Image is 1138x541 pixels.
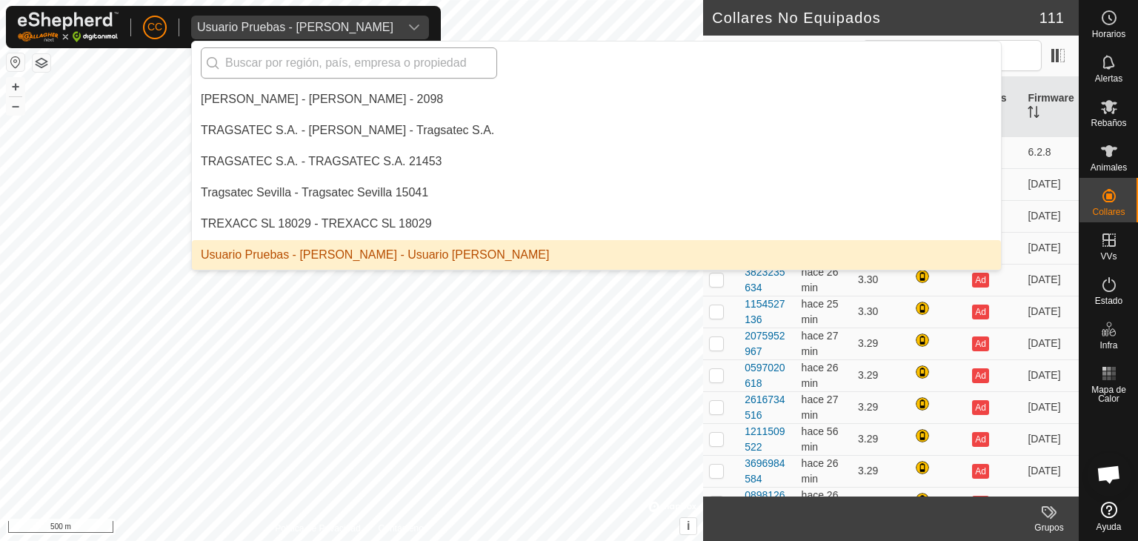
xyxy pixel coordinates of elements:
[972,464,988,479] button: Ad
[33,54,50,72] button: Capas del Mapa
[852,455,908,487] td: 3.29
[1019,521,1079,534] div: Grupos
[7,53,24,71] button: Restablecer Mapa
[802,457,839,485] span: 4 sept 2025, 10:38
[1091,119,1126,127] span: Rebaños
[745,424,789,455] div: 1211509522
[7,97,24,115] button: –
[802,330,839,357] span: 4 sept 2025, 10:37
[745,456,789,487] div: 3696984584
[852,487,908,519] td: 3.29
[201,153,442,170] div: TRAGSATEC S.A. - TRAGSATEC S.A. 21453
[802,394,839,421] span: 4 sept 2025, 10:37
[399,16,429,39] div: dropdown trigger
[852,296,908,328] td: 3.30
[745,296,789,328] div: 1154527136
[802,425,839,453] span: 4 sept 2025, 10:08
[201,215,432,233] div: TREXACC SL 18029 - TREXACC SL 18029
[1022,136,1079,168] td: 6.2.8
[1079,496,1138,537] a: Ayuda
[192,240,1001,270] li: Usuario Pruebas - Gregorio Alarcia
[147,19,162,35] span: CC
[191,16,399,39] span: Usuario Pruebas - Gregorio Alarcia
[7,78,24,96] button: +
[1022,359,1079,391] td: [DATE]
[745,328,789,359] div: 2075952967
[1087,452,1131,497] a: Chat abierto
[852,264,908,296] td: 3.30
[712,9,1039,27] h2: Collares No Equipados
[1092,208,1125,216] span: Collares
[745,265,789,296] div: 3823235634
[1097,522,1122,531] span: Ayuda
[192,178,1001,208] li: Tragsatec Sevilla 15041
[687,520,690,532] span: i
[852,391,908,423] td: 3.29
[1099,341,1117,350] span: Infra
[18,12,119,42] img: Logo Gallagher
[745,360,789,391] div: 0597020618
[1083,385,1134,403] span: Mapa de Calor
[1039,7,1064,29] span: 111
[1028,108,1039,120] p-sorticon: Activar para ordenar
[379,522,428,535] a: Contáctenos
[1022,328,1079,359] td: [DATE]
[192,147,1001,176] li: TRAGSATEC S.A. 21453
[745,488,789,519] div: 0898126236
[201,122,494,139] div: TRAGSATEC S.A. - [PERSON_NAME] - Tragsatec S.A.
[201,246,549,264] div: Usuario Pruebas - [PERSON_NAME] - Usuario [PERSON_NAME]
[1095,74,1122,83] span: Alertas
[972,400,988,415] button: Ad
[1022,232,1079,264] td: [DATE]
[802,362,839,389] span: 4 sept 2025, 10:38
[972,432,988,447] button: Ad
[972,336,988,351] button: Ad
[1022,487,1079,519] td: [DATE]
[852,423,908,455] td: 3.29
[1022,455,1079,487] td: [DATE]
[192,116,1001,145] li: Oscar Zazo del Pozo - Tragsatec S.A.
[1022,391,1079,423] td: [DATE]
[1022,264,1079,296] td: [DATE]
[852,328,908,359] td: 3.29
[197,21,393,33] div: Usuario Pruebas - [PERSON_NAME]
[1022,200,1079,232] td: [DATE]
[972,273,988,288] button: Ad
[275,522,360,535] a: Política de Privacidad
[1022,296,1079,328] td: [DATE]
[972,496,988,511] button: Ad
[192,209,1001,239] li: TREXACC SL 18029
[1092,30,1125,39] span: Horarios
[802,489,839,517] span: 4 sept 2025, 10:38
[852,359,908,391] td: 3.29
[1091,163,1127,172] span: Animales
[680,518,696,534] button: i
[972,368,988,383] button: Ad
[201,47,497,79] input: Buscar por región, país, empresa o propiedad
[802,266,839,293] span: 4 sept 2025, 10:38
[802,298,839,325] span: 4 sept 2025, 10:38
[192,84,1001,114] li: Torcuato Aguilera Cabrerizo - 2098
[201,90,443,108] div: [PERSON_NAME] - [PERSON_NAME] - 2098
[1095,296,1122,305] span: Estado
[201,184,428,202] div: Tragsatec Sevilla - Tragsatec Sevilla 15041
[1100,252,1117,261] span: VVs
[1022,423,1079,455] td: [DATE]
[1022,168,1079,200] td: [DATE]
[745,392,789,423] div: 2616734516
[972,305,988,319] button: Ad
[1022,77,1079,137] th: Firmware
